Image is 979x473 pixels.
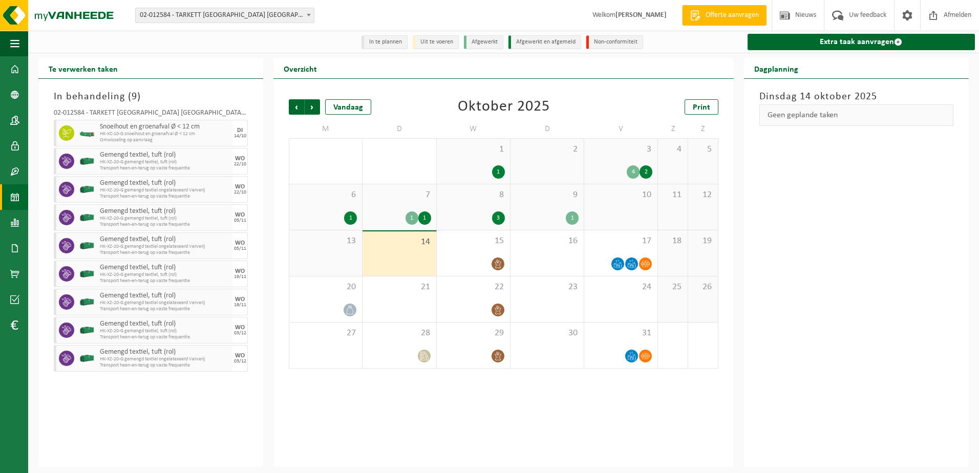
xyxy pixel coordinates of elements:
[234,134,246,139] div: 14/10
[516,189,579,201] span: 9
[584,120,658,138] td: V
[442,144,505,155] span: 1
[589,189,652,201] span: 10
[294,328,357,339] span: 27
[235,240,245,246] div: WO
[413,35,459,49] li: Uit te voeren
[516,144,579,155] span: 2
[234,303,246,308] div: 19/11
[132,92,137,102] span: 9
[294,189,357,201] span: 6
[294,235,357,247] span: 13
[79,294,95,310] img: HK-XZ-20-GN-00
[759,89,953,104] h3: Dinsdag 14 oktober 2025
[100,362,230,369] span: Transport heen-en-terug op vaste frequentie
[100,151,230,159] span: Gemengd textiel, tuft (rol)
[442,328,505,339] span: 29
[693,144,713,155] span: 5
[589,282,652,293] span: 24
[100,131,230,137] span: HK-XC-10-G snoeihout en groenafval Ø < 12 cm
[235,156,245,162] div: WO
[237,127,243,134] div: DI
[406,211,418,225] div: 1
[100,334,230,340] span: Transport heen-en-terug op vaste frequentie
[368,282,431,293] span: 21
[100,272,230,278] span: HK-XZ-20-G gemengd textiel, tuft (rol)
[234,190,246,195] div: 22/10
[235,325,245,331] div: WO
[100,250,230,256] span: Transport heen-en-terug op vaste frequentie
[510,120,584,138] td: D
[437,120,510,138] td: W
[627,165,640,179] div: 4
[100,356,230,362] span: HK-XZ-20-G gemengd textiel ongelatexeerd Ververij
[294,282,357,293] span: 20
[100,179,230,187] span: Gemengd textiel, tuft (rol)
[325,99,371,115] div: Vandaag
[748,34,975,50] a: Extra taak aanvragen
[368,189,431,201] span: 7
[663,144,683,155] span: 4
[361,35,408,49] li: In te plannen
[100,137,230,143] span: Omwisseling op aanvraag
[100,320,230,328] span: Gemengd textiel, tuft (rol)
[589,328,652,339] span: 31
[100,306,230,312] span: Transport heen-en-terug op vaste frequentie
[235,212,245,218] div: WO
[79,266,95,282] img: HK-XZ-20-GN-00
[100,300,230,306] span: HK-XZ-20-G gemengd textiel ongelatexeerd Ververij
[79,322,95,338] img: HK-XZ-20-GN-00
[492,165,505,179] div: 1
[658,120,688,138] td: Z
[589,144,652,155] span: 3
[234,274,246,279] div: 19/11
[693,103,710,112] span: Print
[100,207,230,216] span: Gemengd textiel, tuft (rol)
[663,282,683,293] span: 25
[685,99,718,115] a: Print
[79,182,95,197] img: HK-XZ-20-GN-00
[682,5,767,26] a: Offerte aanvragen
[54,89,248,104] h3: In behandeling ( )
[693,189,713,201] span: 12
[54,110,248,120] div: 02-012584 - TARKETT [GEOGRAPHIC_DATA] [GEOGRAPHIC_DATA] - [GEOGRAPHIC_DATA]
[442,282,505,293] span: 22
[458,99,550,115] div: Oktober 2025
[100,328,230,334] span: HK-XZ-20-G gemengd textiel, tuft (rol)
[368,328,431,339] span: 28
[234,331,246,336] div: 03/12
[235,268,245,274] div: WO
[100,216,230,222] span: HK-XZ-20-G gemengd textiel, tuft (rol)
[100,222,230,228] span: Transport heen-en-terug op vaste frequentie
[100,292,230,300] span: Gemengd textiel, tuft (rol)
[442,189,505,201] span: 8
[100,278,230,284] span: Transport heen-en-terug op vaste frequentie
[234,162,246,167] div: 22/10
[589,235,652,247] span: 17
[289,99,304,115] span: Vorige
[663,189,683,201] span: 11
[100,187,230,193] span: HK-XZ-20-G gemengd textiel ongelatexeerd Ververij
[615,11,667,19] strong: [PERSON_NAME]
[344,211,357,225] div: 1
[759,104,953,126] div: Geen geplande taken
[640,165,652,179] div: 2
[688,120,718,138] td: Z
[100,159,230,165] span: HK-XZ-20-G gemengd textiel, tuft (rol)
[100,123,230,131] span: Snoeihout en groenafval Ø < 12 cm
[744,58,808,78] h2: Dagplanning
[79,154,95,169] img: HK-XZ-20-GN-00
[234,359,246,364] div: 03/12
[464,35,503,49] li: Afgewerkt
[38,58,128,78] h2: Te verwerken taken
[289,120,363,138] td: M
[693,282,713,293] span: 26
[663,235,683,247] span: 18
[100,244,230,250] span: HK-XZ-20-G gemengd textiel ongelatexeerd Ververij
[693,235,713,247] span: 19
[234,218,246,223] div: 05/11
[418,211,431,225] div: 1
[234,246,246,251] div: 05/11
[235,296,245,303] div: WO
[100,193,230,200] span: Transport heen-en-terug op vaste frequentie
